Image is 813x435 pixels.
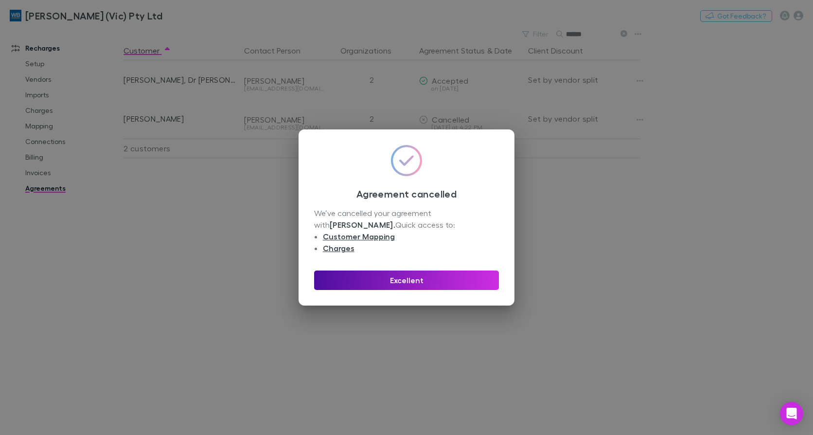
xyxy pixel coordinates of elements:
h3: Agreement cancelled [314,188,499,199]
strong: [PERSON_NAME] . [330,220,395,230]
a: Charges [323,243,354,253]
div: We’ve cancelled your agreement with Quick access to: [314,207,499,255]
button: Excellent [314,271,499,290]
div: Open Intercom Messenger [780,402,803,425]
img: GradientCheckmarkIcon.svg [391,145,422,176]
a: Customer Mapping [323,232,395,241]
